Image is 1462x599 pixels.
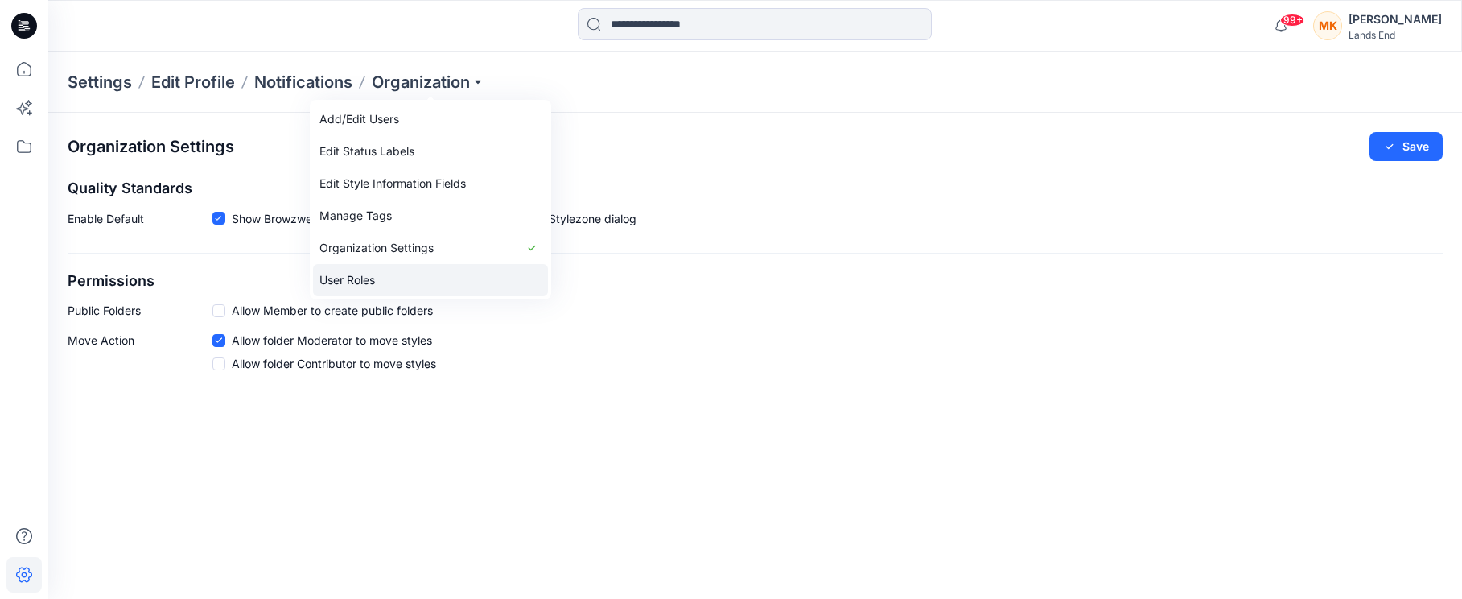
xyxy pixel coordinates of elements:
[68,210,212,233] p: Enable Default
[232,302,433,319] span: Allow Member to create public folders
[68,273,1443,290] h2: Permissions
[151,71,235,93] a: Edit Profile
[1369,132,1443,161] button: Save
[1313,11,1342,40] div: MK
[313,232,548,264] a: Organization Settings
[313,103,548,135] a: Add/Edit Users
[313,167,548,200] a: Edit Style Information Fields
[68,180,1443,197] h2: Quality Standards
[68,138,234,156] h2: Organization Settings
[1280,14,1304,27] span: 99+
[232,210,636,227] span: Show Browzwear’s default quality standards in the Share to Stylezone dialog
[1349,29,1442,41] div: Lands End
[232,332,432,349] span: Allow folder Moderator to move styles
[68,71,132,93] p: Settings
[254,71,352,93] a: Notifications
[313,264,548,296] a: User Roles
[68,332,212,378] p: Move Action
[1349,10,1442,29] div: [PERSON_NAME]
[313,135,548,167] a: Edit Status Labels
[68,302,212,319] p: Public Folders
[313,200,548,232] a: Manage Tags
[232,355,436,372] span: Allow folder Contributor to move styles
